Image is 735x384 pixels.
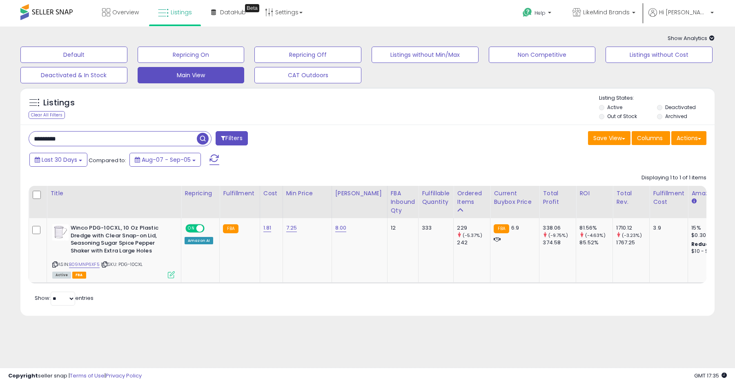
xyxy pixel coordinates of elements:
[535,9,546,16] span: Help
[220,8,246,16] span: DataHub
[186,225,196,232] span: ON
[223,189,256,198] div: Fulfillment
[52,272,71,279] span: All listings currently available for purchase on Amazon
[607,113,637,120] label: Out of Stock
[254,67,361,83] button: CAT Outdoors
[632,131,670,145] button: Columns
[138,47,245,63] button: Repricing On
[372,47,479,63] button: Listings without Min/Max
[494,189,536,206] div: Current Buybox Price
[457,239,490,246] div: 242
[659,8,708,16] span: Hi [PERSON_NAME]
[422,189,450,206] div: Fulfillable Quantity
[335,224,347,232] a: 8.00
[511,224,519,232] span: 6.9
[286,189,328,198] div: Min Price
[665,113,687,120] label: Archived
[263,189,279,198] div: Cost
[606,47,713,63] button: Listings without Cost
[585,232,606,239] small: (-4.63%)
[422,224,447,232] div: 333
[522,7,532,18] i: Get Help
[579,189,609,198] div: ROI
[616,189,646,206] div: Total Rev.
[101,261,143,268] span: | SKU: PDG-10CXL
[42,156,77,164] span: Last 30 Days
[653,224,682,232] div: 3.9
[391,189,415,215] div: FBA inbound Qty
[223,224,238,233] small: FBA
[616,224,649,232] div: 1710.12
[52,224,175,277] div: ASIN:
[72,272,86,279] span: FBA
[543,224,576,232] div: 338.06
[691,198,696,205] small: Amazon Fees.
[579,224,612,232] div: 81.56%
[516,1,559,27] a: Help
[588,131,630,145] button: Save View
[391,224,412,232] div: 12
[20,67,127,83] button: Deactivated & In Stock
[622,232,642,239] small: (-3.23%)
[671,131,706,145] button: Actions
[616,239,649,246] div: 1767.25
[254,47,361,63] button: Repricing Off
[583,8,630,16] span: LikeMind Brands
[52,224,69,241] img: 31eaipNftvL._SL40_.jpg
[637,134,663,142] span: Columns
[648,8,714,27] a: Hi [PERSON_NAME]
[286,224,297,232] a: 7.25
[112,8,139,16] span: Overview
[543,239,576,246] div: 374.58
[489,47,596,63] button: Non Competitive
[548,232,568,239] small: (-9.75%)
[35,294,94,302] span: Show: entries
[29,153,87,167] button: Last 30 Days
[335,189,384,198] div: [PERSON_NAME]
[89,156,126,164] span: Compared to:
[71,224,170,257] b: Winco PDG-10CXL, 10 Oz Plastic Dredge with Clear Snap-on Lid, Seasoning Sugar Spice Pepper Shaker...
[142,156,191,164] span: Aug-07 - Sep-05
[641,174,706,182] div: Displaying 1 to 1 of 1 items
[457,189,487,206] div: Ordered Items
[245,4,259,12] div: Tooltip anchor
[29,111,65,119] div: Clear All Filters
[668,34,715,42] span: Show Analytics
[607,104,622,111] label: Active
[185,189,216,198] div: Repricing
[129,153,201,167] button: Aug-07 - Sep-05
[50,189,178,198] div: Title
[665,104,696,111] label: Deactivated
[263,224,272,232] a: 1.81
[20,47,127,63] button: Default
[138,67,245,83] button: Main View
[494,224,509,233] small: FBA
[43,97,75,109] h5: Listings
[69,261,100,268] a: B09MNP6XF5
[203,225,216,232] span: OFF
[653,189,684,206] div: Fulfillment Cost
[599,94,714,102] p: Listing States:
[185,237,213,244] div: Amazon AI
[543,189,572,206] div: Total Profit
[457,224,490,232] div: 229
[463,232,482,239] small: (-5.37%)
[216,131,247,145] button: Filters
[579,239,612,246] div: 85.52%
[171,8,192,16] span: Listings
